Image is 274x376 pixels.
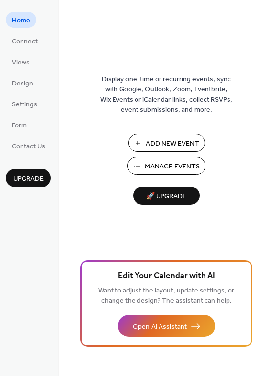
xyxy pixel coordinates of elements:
[118,270,215,283] span: Edit Your Calendar with AI
[6,33,44,49] a: Connect
[12,121,27,131] span: Form
[98,284,234,308] span: Want to adjust the layout, update settings, or change the design? The assistant can help.
[100,74,232,115] span: Display one-time or recurring events, sync with Google, Outlook, Zoom, Eventbrite, Wix Events or ...
[6,75,39,91] a: Design
[133,322,187,332] span: Open AI Assistant
[6,96,43,112] a: Settings
[139,190,194,203] span: 🚀 Upgrade
[145,162,200,172] span: Manage Events
[12,79,33,89] span: Design
[12,58,30,68] span: Views
[12,100,37,110] span: Settings
[12,16,30,26] span: Home
[133,187,200,205] button: 🚀 Upgrade
[6,54,36,70] a: Views
[13,174,44,184] span: Upgrade
[6,169,51,187] button: Upgrade
[12,37,38,47] span: Connect
[146,139,199,149] span: Add New Event
[6,138,51,154] a: Contact Us
[12,142,45,152] span: Contact Us
[127,157,205,175] button: Manage Events
[118,315,215,337] button: Open AI Assistant
[128,134,205,152] button: Add New Event
[6,12,36,28] a: Home
[6,117,33,133] a: Form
